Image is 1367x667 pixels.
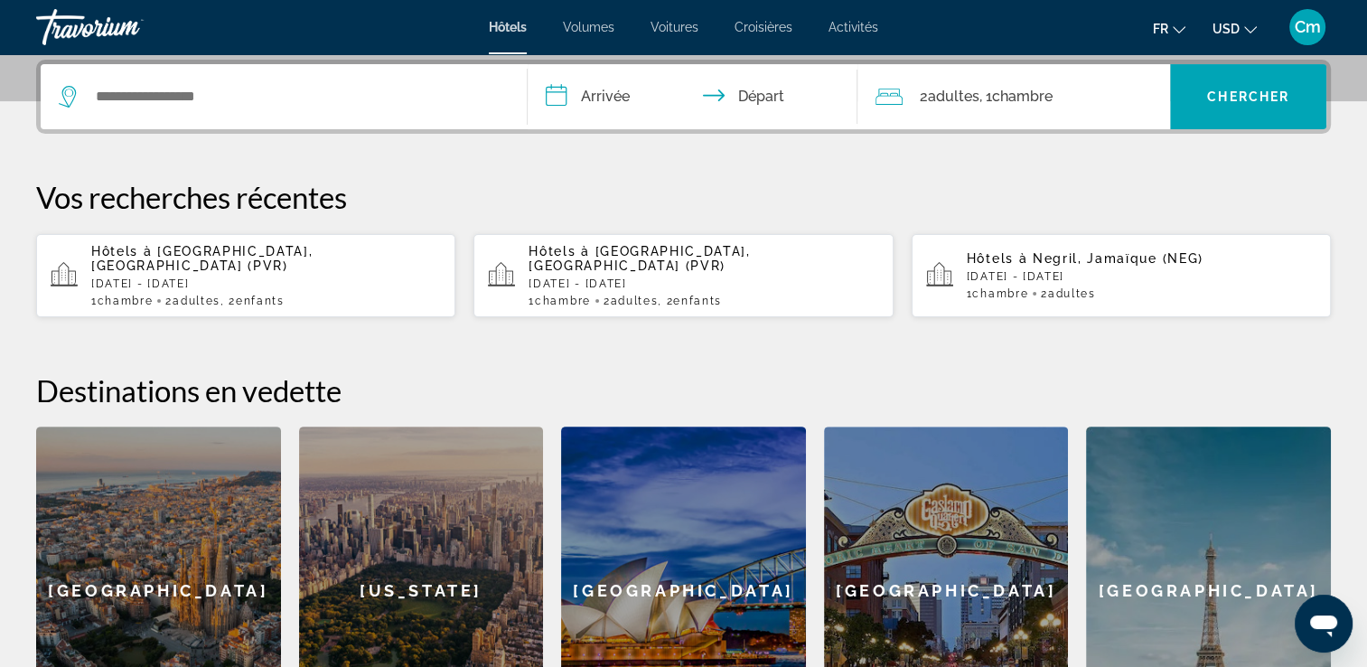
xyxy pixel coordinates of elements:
[36,233,455,318] button: Hôtels à [GEOGRAPHIC_DATA], [GEOGRAPHIC_DATA] (PVR)[DATE] - [DATE]1Chambre2Adultes, 2Enfants
[735,20,792,34] a: Croisières
[967,287,973,300] font: 1
[220,295,236,307] font: , 2
[473,233,893,318] button: Hôtels à [GEOGRAPHIC_DATA], [GEOGRAPHIC_DATA] (PVR)[DATE] - [DATE]1Chambre2Adultes, 2Enfants
[610,295,658,307] span: Adultes
[528,64,858,129] button: Dates d’arrivée et de départ
[658,295,673,307] font: , 2
[1041,287,1048,300] font: 2
[978,88,991,105] font: , 1
[529,244,589,258] span: Hôtels à
[1033,251,1203,266] span: Negril, Jamaïque (NEG)
[1213,22,1240,36] span: USD
[236,295,285,307] span: Enfants
[563,20,614,34] a: Volumes
[1153,15,1185,42] button: Changer la langue
[927,88,978,105] span: Adultes
[173,295,220,307] span: Adultes
[1153,22,1168,36] span: Fr
[165,295,173,307] font: 2
[529,295,535,307] font: 1
[991,88,1052,105] span: Chambre
[912,233,1331,318] button: Hôtels à Negril, Jamaïque (NEG)[DATE] - [DATE]1Chambre2Adultes
[91,277,441,290] p: [DATE] - [DATE]
[489,20,527,34] a: Hôtels
[673,295,722,307] span: Enfants
[857,64,1170,129] button: Voyageurs : 2 adultes, 0 enfants
[1207,89,1289,104] span: Chercher
[36,4,217,51] a: Travorium
[91,244,152,258] span: Hôtels à
[91,295,98,307] font: 1
[98,295,154,307] span: Chambre
[1048,287,1096,300] span: Adultes
[972,287,1028,300] span: Chambre
[1295,595,1353,653] iframe: Bouton de lancement de la fenêtre de messagerie
[1213,15,1257,42] button: Changer de devise
[91,244,313,273] span: [GEOGRAPHIC_DATA], [GEOGRAPHIC_DATA] (PVR)
[535,295,591,307] span: Chambre
[529,244,750,273] span: [GEOGRAPHIC_DATA], [GEOGRAPHIC_DATA] (PVR)
[829,20,878,34] a: Activités
[1284,8,1331,46] button: Menu utilisateur
[1295,18,1321,36] span: Cm
[651,20,698,34] a: Voitures
[604,295,611,307] font: 2
[919,88,927,105] font: 2
[529,277,878,290] p: [DATE] - [DATE]
[36,179,1331,215] p: Vos recherches récentes
[36,372,1331,409] h2: Destinations en vedette
[967,251,1027,266] span: Hôtels à
[967,270,1316,283] p: [DATE] - [DATE]
[1170,64,1326,129] button: Chercher
[41,64,1326,129] div: Widget de recherche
